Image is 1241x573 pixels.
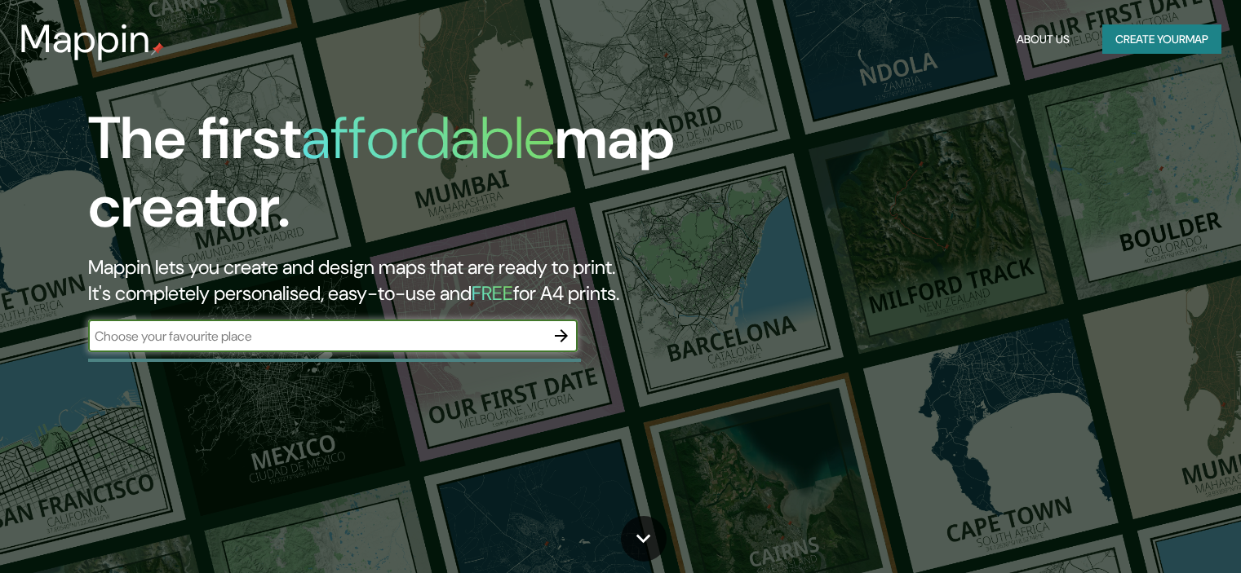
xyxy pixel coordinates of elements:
input: Choose your favourite place [88,327,545,346]
h1: The first map creator. [88,104,709,254]
button: About Us [1010,24,1076,55]
img: mappin-pin [151,42,164,55]
button: Create yourmap [1102,24,1221,55]
h5: FREE [472,280,513,306]
h2: Mappin lets you create and design maps that are ready to print. It's completely personalised, eas... [88,254,709,306]
h1: affordable [301,100,555,176]
h3: Mappin [20,16,151,62]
